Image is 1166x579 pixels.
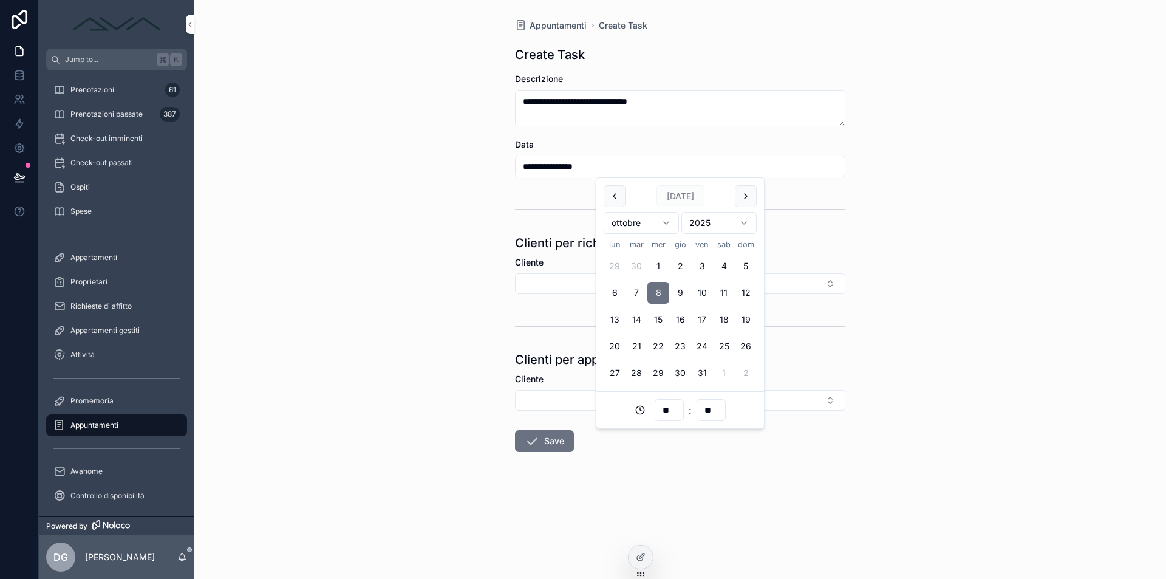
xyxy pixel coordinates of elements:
a: Appuntamenti [515,19,587,32]
button: sabato 11 ottobre 2025 [713,282,735,304]
span: Ospiti [70,182,90,192]
span: Check-out passati [70,158,133,168]
button: martedì 14 ottobre 2025 [626,309,647,331]
span: Avahome [70,467,103,476]
span: Descrizione [515,74,563,84]
th: lunedì [604,239,626,250]
button: sabato 25 ottobre 2025 [713,335,735,357]
button: domenica 12 ottobre 2025 [735,282,757,304]
button: giovedì 23 ottobre 2025 [669,335,691,357]
button: giovedì 16 ottobre 2025 [669,309,691,331]
span: Attività [70,350,95,360]
table: ottobre 2025 [604,239,757,384]
button: domenica 5 ottobre 2025 [735,255,757,277]
button: martedì 21 ottobre 2025 [626,335,647,357]
a: Promemoria [46,390,187,412]
span: Jump to... [65,55,152,64]
button: giovedì 9 ottobre 2025 [669,282,691,304]
span: Controllo disponibilità [70,491,145,501]
a: Spese [46,200,187,222]
button: mercoledì 1 ottobre 2025 [647,255,669,277]
button: lunedì 27 ottobre 2025 [604,362,626,384]
span: Appartamenti [70,253,117,262]
button: sabato 18 ottobre 2025 [713,309,735,331]
span: Appuntamenti [530,19,587,32]
div: 387 [160,107,180,122]
button: martedì 28 ottobre 2025 [626,362,647,384]
button: Jump to...K [46,49,187,70]
h1: Clienti per appuntamenti di proprietari [515,351,734,368]
button: Save [515,430,574,452]
button: Select Button [515,390,845,411]
button: giovedì 2 ottobre 2025 [669,255,691,277]
th: mercoledì [647,239,669,250]
button: domenica 2 novembre 2025 [735,362,757,384]
span: Powered by [46,521,87,531]
div: scrollable content [39,70,194,516]
button: sabato 4 ottobre 2025 [713,255,735,277]
button: venerdì 31 ottobre 2025 [691,362,713,384]
span: Richieste di affitto [70,301,132,311]
a: Check-out imminenti [46,128,187,149]
button: lunedì 6 ottobre 2025 [604,282,626,304]
div: : [604,399,757,421]
div: 61 [165,83,180,97]
button: venerdì 24 ottobre 2025 [691,335,713,357]
button: domenica 19 ottobre 2025 [735,309,757,331]
span: Prenotazioni passate [70,109,143,119]
a: Avahome [46,461,187,482]
button: domenica 26 ottobre 2025 [735,335,757,357]
p: [PERSON_NAME] [85,551,155,563]
button: venerdì 10 ottobre 2025 [691,282,713,304]
a: Prenotazioni passate387 [46,103,187,125]
span: Appuntamenti [70,420,118,430]
span: Proprietari [70,277,107,287]
span: Prenotazioni [70,85,114,95]
th: martedì [626,239,647,250]
a: Attività [46,344,187,366]
a: Controllo disponibilità [46,485,187,507]
span: DG [53,550,68,564]
span: Spese [70,207,92,216]
span: Data [515,139,534,149]
a: Appartamenti gestiti [46,320,187,341]
a: Appartamenti [46,247,187,269]
th: giovedì [669,239,691,250]
a: Create Task [599,19,647,32]
span: K [171,55,181,64]
span: Check-out imminenti [70,134,143,143]
button: martedì 7 ottobre 2025 [626,282,647,304]
th: sabato [713,239,735,250]
span: Promemoria [70,396,114,406]
a: Proprietari [46,271,187,293]
a: Ospiti [46,176,187,198]
a: Appuntamenti [46,414,187,436]
button: sabato 1 novembre 2025 [713,362,735,384]
button: Select Button [515,273,845,294]
span: Cliente [515,257,544,267]
button: martedì 30 settembre 2025 [626,255,647,277]
img: App logo [68,15,165,34]
button: lunedì 20 ottobre 2025 [604,335,626,357]
th: domenica [735,239,757,250]
a: Check-out passati [46,152,187,174]
button: giovedì 30 ottobre 2025 [669,362,691,384]
a: Powered by [39,516,194,535]
h1: Create Task [515,46,585,63]
span: Appartamenti gestiti [70,326,140,335]
button: venerdì 17 ottobre 2025 [691,309,713,331]
button: lunedì 29 settembre 2025 [604,255,626,277]
button: mercoledì 29 ottobre 2025 [647,362,669,384]
th: venerdì [691,239,713,250]
a: Prenotazioni61 [46,79,187,101]
h1: Clienti per richieste di affitto [515,235,680,252]
a: Richieste di affitto [46,295,187,317]
button: mercoledì 15 ottobre 2025 [647,309,669,331]
button: venerdì 3 ottobre 2025 [691,255,713,277]
button: mercoledì 22 ottobre 2025 [647,335,669,357]
span: Cliente [515,374,544,384]
button: lunedì 13 ottobre 2025 [604,309,626,331]
button: Today, mercoledì 8 ottobre 2025, selected [647,282,669,304]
